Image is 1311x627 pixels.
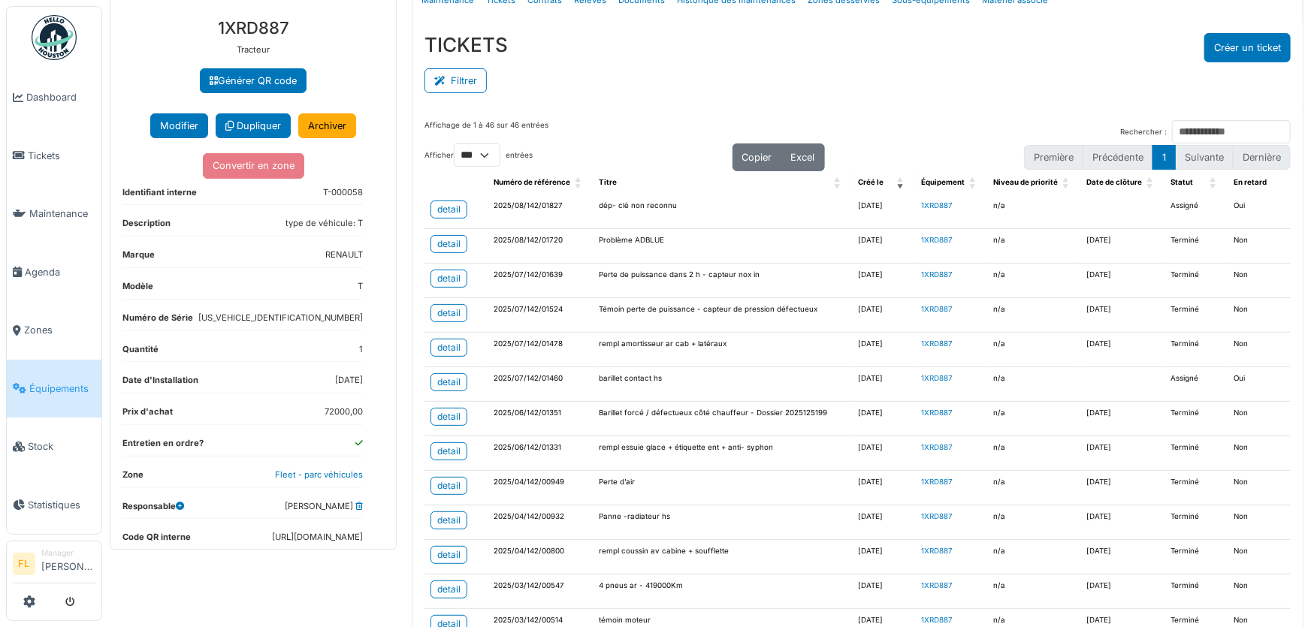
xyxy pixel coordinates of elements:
[488,367,593,402] td: 2025/07/142/01460
[1164,367,1228,402] td: Assigné
[1080,540,1164,574] td: [DATE]
[122,405,173,424] dt: Prix d'achat
[921,374,953,382] a: 1XRD887
[325,405,363,418] dd: 72000,00
[1086,178,1142,186] span: Date de clôture
[424,120,548,143] div: Affichage de 1 à 46 sur 46 entrées
[969,171,978,194] span: Équipement: Activate to sort
[1062,171,1071,194] span: Niveau de priorité: Activate to sort
[1228,471,1291,505] td: Non
[122,312,193,330] dt: Numéro de Série
[852,298,915,333] td: [DATE]
[29,381,95,396] span: Équipements
[32,15,77,60] img: Badge_color-CXgf-gQk.svg
[852,264,915,298] td: [DATE]
[987,367,1080,402] td: n/a
[733,143,782,171] button: Copier
[1080,229,1164,264] td: [DATE]
[323,186,363,199] dd: T-000058
[993,178,1058,186] span: Niveau de priorité
[1171,178,1193,186] span: Statut
[7,360,101,418] a: Équipements
[488,402,593,436] td: 2025/06/142/01351
[921,270,953,279] a: 1XRD887
[1080,298,1164,333] td: [DATE]
[7,417,101,476] a: Stock
[1024,145,1291,170] nav: pagination
[430,580,467,598] a: detail
[1164,298,1228,333] td: Terminé
[488,505,593,540] td: 2025/04/142/00932
[488,333,593,367] td: 2025/07/142/01478
[437,203,461,216] div: detail
[1228,367,1291,402] td: Oui
[1080,264,1164,298] td: [DATE]
[488,574,593,609] td: 2025/03/142/00547
[122,186,197,205] dt: Identifiant interne
[593,229,852,264] td: Problème ADBLUE
[275,469,363,480] a: Fleet - parc véhicules
[122,18,384,38] h3: 1XRD887
[7,127,101,185] a: Tickets
[1152,145,1176,170] button: 1
[430,373,467,391] a: detail
[7,68,101,127] a: Dashboard
[1146,171,1155,194] span: Date de clôture: Activate to sort
[921,305,953,313] a: 1XRD887
[358,280,363,293] dd: T
[1228,194,1291,229] td: Oui
[41,547,95,580] li: [PERSON_NAME]
[1164,436,1228,471] td: Terminé
[430,511,467,529] a: detail
[593,540,852,574] td: rempl coussin av cabine + soufflette
[430,200,467,219] a: detail
[921,581,953,589] a: 1XRD887
[28,439,95,454] span: Stock
[1228,402,1291,436] td: Non
[987,298,1080,333] td: n/a
[7,243,101,302] a: Agenda
[24,323,95,337] span: Zones
[437,583,461,596] div: detail
[921,547,953,555] a: 1XRD887
[921,339,953,348] a: 1XRD887
[430,408,467,426] a: detail
[593,367,852,402] td: barillet contact hs
[488,264,593,298] td: 2025/07/142/01639
[13,547,95,583] a: FL Manager[PERSON_NAME]
[1164,471,1228,505] td: Terminé
[430,235,467,253] a: detail
[1080,505,1164,540] td: [DATE]
[424,68,487,93] button: Filtrer
[430,339,467,357] a: detail
[430,442,467,460] a: detail
[593,402,852,436] td: Barillet forcé / défectueux côté chauffeur - Dossier 2025125199
[7,185,101,243] a: Maintenance
[1228,298,1291,333] td: Non
[897,171,906,194] span: Créé le: Activate to remove sorting
[29,206,95,221] span: Maintenance
[1228,264,1291,298] td: Non
[454,143,500,167] select: Afficherentrées
[285,500,363,513] dd: [PERSON_NAME]
[122,217,171,236] dt: Description
[424,33,508,56] h3: TICKETS
[26,90,95,104] span: Dashboard
[1080,333,1164,367] td: [DATE]
[1080,436,1164,471] td: [DATE]
[41,547,95,559] div: Manager
[593,194,852,229] td: dép- clé non reconnu
[285,217,363,230] dd: type de véhicule: T
[791,152,815,163] span: Excel
[1120,127,1167,138] label: Rechercher :
[488,436,593,471] td: 2025/06/142/01331
[7,301,101,360] a: Zones
[852,367,915,402] td: [DATE]
[987,505,1080,540] td: n/a
[122,374,198,393] dt: Date d'Installation
[437,375,461,389] div: detail
[1228,574,1291,609] td: Non
[430,304,467,322] a: detail
[987,264,1080,298] td: n/a
[593,298,852,333] td: Témoin perte de puissance - capteur de pression défectueux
